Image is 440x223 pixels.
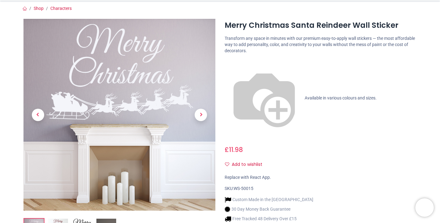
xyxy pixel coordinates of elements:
[225,206,313,212] li: 30 Day Money Back Guarantee
[225,196,313,203] li: Custom Made in the [GEOGRAPHIC_DATA]
[32,109,44,121] span: Previous
[225,145,243,154] span: £
[305,95,377,100] span: Available in various colours and sizes.
[225,175,417,181] div: Replace with React App.
[187,48,215,182] a: Next
[50,6,72,11] a: Characters
[225,159,268,170] button: Add to wishlistAdd to wishlist
[415,198,434,217] iframe: Brevo live chat
[229,145,243,154] span: 11.98
[225,186,417,192] div: SKU:
[225,216,313,222] li: Free Tracked 48 Delivery Over £15
[195,109,207,121] span: Next
[34,6,44,11] a: Shop
[234,186,253,191] span: WS-50015
[23,48,52,182] a: Previous
[225,59,304,138] img: color-wheel.png
[225,162,229,166] i: Add to wishlist
[225,36,417,54] p: Transform any space in minutes with our premium easy-to-apply wall stickers — the most affordable...
[225,20,417,31] h1: Merry Christmas Santa Reindeer Wall Sticker
[23,19,215,211] img: Merry Christmas Santa Reindeer Wall Sticker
